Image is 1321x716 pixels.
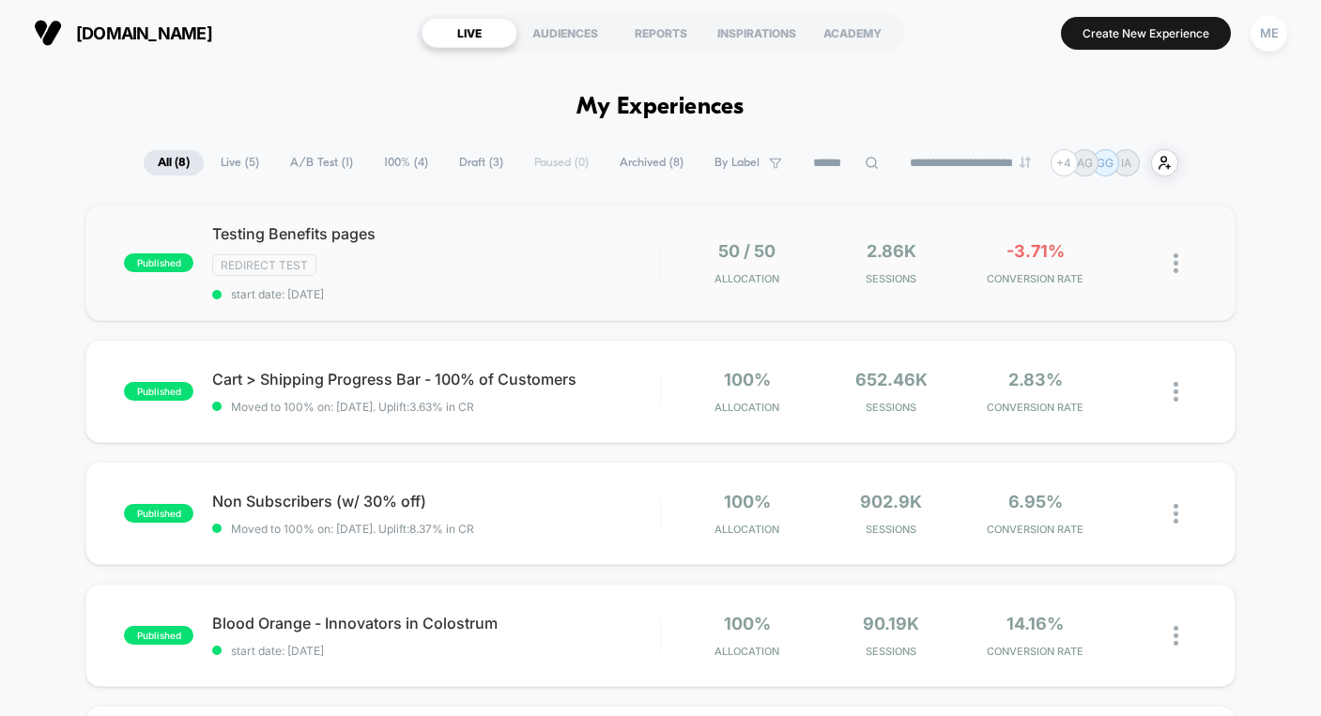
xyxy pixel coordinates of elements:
[445,150,517,175] span: Draft ( 3 )
[28,18,218,48] button: [DOMAIN_NAME]
[34,19,62,47] img: Visually logo
[867,241,916,261] span: 2.86k
[517,18,613,48] div: AUDIENCES
[231,522,474,536] span: Moved to 100% on: [DATE] . Uplift: 8.37% in CR
[1174,626,1178,646] img: close
[124,504,193,523] span: published
[370,150,442,175] span: 100% ( 4 )
[805,18,900,48] div: ACADEMY
[1174,382,1178,402] img: close
[824,272,959,285] span: Sessions
[714,272,779,285] span: Allocation
[824,523,959,536] span: Sessions
[1051,149,1078,176] div: + 4
[212,254,316,276] span: Redirect Test
[863,614,919,633] span: 90.19k
[1061,17,1231,50] button: Create New Experience
[144,150,204,175] span: All ( 8 )
[606,150,698,175] span: Archived ( 8 )
[212,287,659,301] span: start date: [DATE]
[212,644,659,658] span: start date: [DATE]
[714,401,779,414] span: Allocation
[709,18,805,48] div: INSPIRATIONS
[1121,156,1131,170] p: IA
[724,614,771,633] span: 100%
[613,18,709,48] div: REPORTS
[968,645,1102,658] span: CONVERSION RATE
[1251,15,1287,52] div: ME
[1006,241,1065,261] span: -3.71%
[1077,156,1093,170] p: AG
[212,224,659,243] span: Testing Benefits pages
[212,492,659,510] span: Non Subscribers (w/ 30% off)
[124,382,193,401] span: published
[714,156,760,170] span: By Label
[968,272,1102,285] span: CONVERSION RATE
[1174,504,1178,524] img: close
[576,94,745,121] h1: My Experiences
[1008,492,1063,511] span: 6.95%
[1097,156,1114,170] p: GG
[855,370,928,389] span: 652.46k
[824,645,959,658] span: Sessions
[276,150,367,175] span: A/B Test ( 1 )
[714,645,779,658] span: Allocation
[422,18,517,48] div: LIVE
[718,241,776,261] span: 50 / 50
[724,492,771,511] span: 100%
[231,400,474,414] span: Moved to 100% on: [DATE] . Uplift: 3.63% in CR
[76,23,212,43] span: [DOMAIN_NAME]
[1006,614,1064,633] span: 14.16%
[1245,14,1293,53] button: ME
[212,370,659,388] span: Cart > Shipping Progress Bar - 100% of Customers
[968,523,1102,536] span: CONVERSION RATE
[212,614,659,632] span: Blood Orange - Innovators in Colostrum
[1020,157,1031,168] img: end
[860,492,922,511] span: 902.9k
[1174,253,1178,273] img: close
[207,150,273,175] span: Live ( 5 )
[124,626,193,645] span: published
[824,401,959,414] span: Sessions
[1008,370,1063,389] span: 2.83%
[724,370,771,389] span: 100%
[714,523,779,536] span: Allocation
[124,253,193,272] span: published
